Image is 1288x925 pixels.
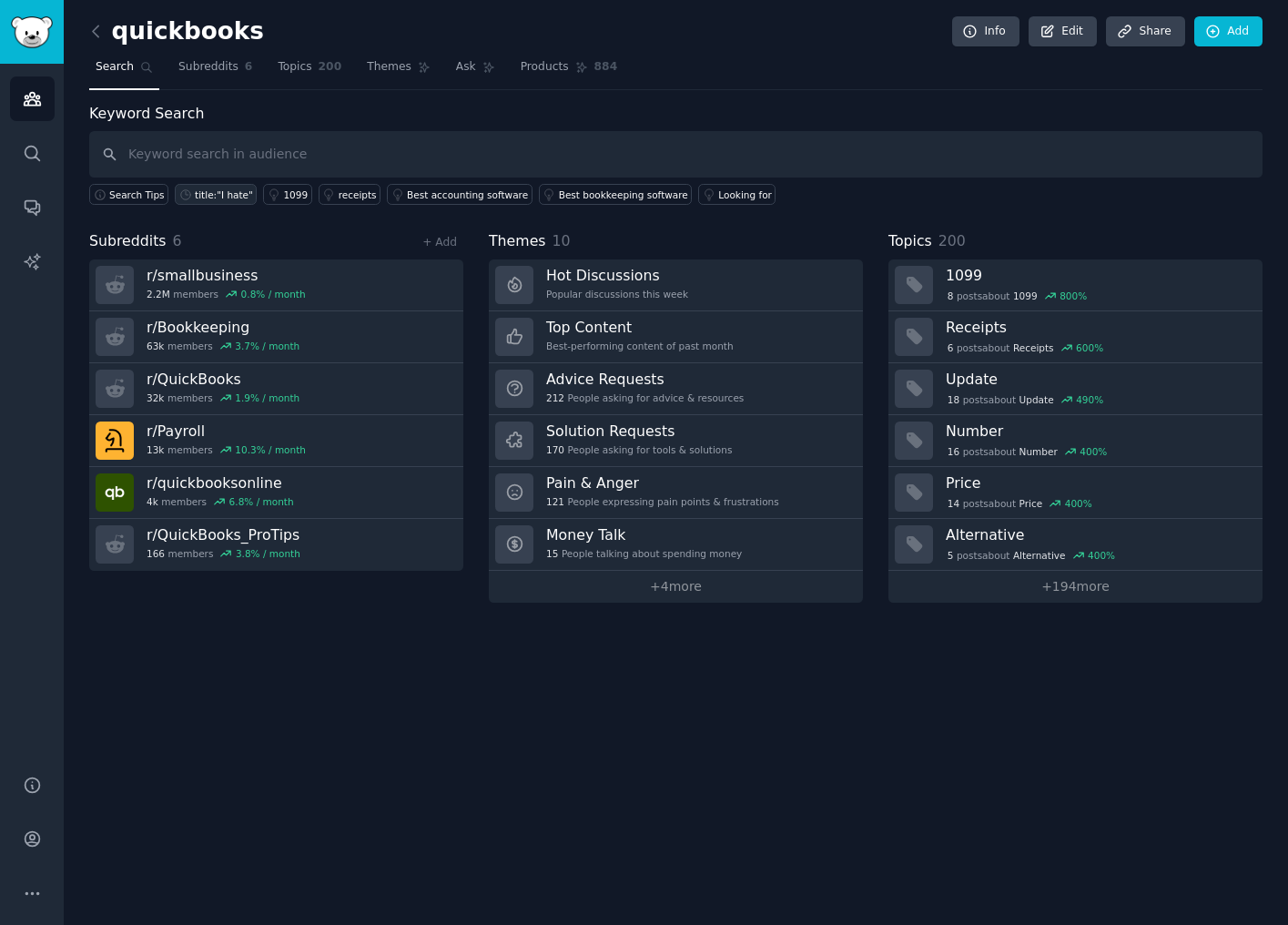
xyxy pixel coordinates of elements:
h3: r/ Bookkeeping [147,318,299,337]
span: 5 [948,549,954,562]
span: Update [1019,393,1054,406]
a: r/QuickBooks_ProTips166members3.8% / month [89,519,463,571]
span: 884 [594,59,618,76]
div: 6.8 % / month [229,495,294,508]
span: Search Tips [109,188,165,201]
span: 6 [948,341,954,354]
div: post s about [946,340,1105,356]
div: 10.3 % / month [235,443,306,456]
span: 6 [245,59,253,76]
div: 3.8 % / month [236,547,300,560]
a: Add [1194,16,1263,47]
span: 121 [546,495,564,508]
div: post s about [946,547,1117,564]
span: Themes [489,230,546,253]
div: post s about [946,443,1109,460]
div: 490 % [1076,393,1103,406]
a: r/quickbooksonline4kmembers6.8% / month [89,467,463,519]
div: 0.8 % / month [241,288,306,300]
a: Ask [450,53,502,90]
a: +194more [888,571,1263,603]
a: r/Payroll13kmembers10.3% / month [89,415,463,467]
a: Looking for [698,184,776,205]
span: 32k [147,391,164,404]
div: Best accounting software [407,188,528,201]
div: 800 % [1060,290,1087,302]
a: Solution Requests170People asking for tools & solutions [489,415,863,467]
div: People asking for advice & resources [546,391,744,404]
a: 1099 [263,184,311,205]
span: 170 [546,443,564,456]
div: receipts [339,188,377,201]
div: post s about [946,495,1094,512]
a: 10998postsabout1099800% [888,259,1263,311]
div: 600 % [1076,341,1103,354]
a: Edit [1029,16,1097,47]
input: Keyword search in audience [89,131,1263,178]
div: Best-performing content of past month [546,340,734,352]
span: 14 [948,497,959,510]
a: +4more [489,571,863,603]
div: title:"I hate" [195,188,253,201]
div: members [147,391,299,404]
h3: Receipts [946,318,1250,337]
span: Products [521,59,569,76]
a: Money Talk15People talking about spending money [489,519,863,571]
span: 6 [173,232,182,249]
div: Popular discussions this week [546,288,688,300]
span: Receipts [1013,341,1054,354]
span: Price [1019,497,1043,510]
h3: Hot Discussions [546,266,688,285]
img: Payroll [96,422,134,460]
h3: Alternative [946,525,1250,544]
h3: Money Talk [546,525,742,544]
h3: Update [946,370,1250,389]
a: Themes [360,53,437,90]
div: 400 % [1080,445,1107,458]
a: Pain & Anger121People expressing pain points & frustrations [489,467,863,519]
span: 200 [938,232,966,249]
a: Alternative5postsaboutAlternative400% [888,519,1263,571]
a: Share [1106,16,1184,47]
a: title:"I hate" [175,184,257,205]
div: members [147,443,306,456]
span: Subreddits [89,230,167,253]
a: r/QuickBooks32kmembers1.9% / month [89,363,463,415]
a: Hot DiscussionsPopular discussions this week [489,259,863,311]
div: post s about [946,391,1105,408]
h3: Price [946,473,1250,493]
span: Topics [888,230,932,253]
img: quickbooksonline [96,473,134,512]
div: members [147,547,300,560]
div: members [147,495,294,508]
h2: quickbooks [89,17,264,46]
span: Ask [456,59,476,76]
span: Topics [278,59,311,76]
a: Search [89,53,159,90]
div: Best bookkeeping software [559,188,688,201]
a: r/smallbusiness2.2Mmembers0.8% / month [89,259,463,311]
img: GummySearch logo [11,16,53,48]
a: Subreddits6 [172,53,259,90]
a: Best accounting software [387,184,532,205]
a: Price14postsaboutPrice400% [888,467,1263,519]
h3: Top Content [546,318,734,337]
span: 15 [546,547,558,560]
div: People expressing pain points & frustrations [546,495,779,508]
h3: r/ QuickBooks [147,370,299,389]
label: Keyword Search [89,105,204,122]
div: People asking for tools & solutions [546,443,732,456]
h3: r/ smallbusiness [147,266,306,285]
a: Number16postsaboutNumber400% [888,415,1263,467]
span: 4k [147,495,158,508]
a: Best bookkeeping software [539,184,693,205]
span: Themes [367,59,411,76]
span: Number [1019,445,1058,458]
span: 212 [546,391,564,404]
h3: Pain & Anger [546,473,779,493]
h3: 1099 [946,266,1250,285]
div: People talking about spending money [546,547,742,560]
a: Update18postsaboutUpdate490% [888,363,1263,415]
div: members [147,288,306,300]
a: + Add [422,236,457,249]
